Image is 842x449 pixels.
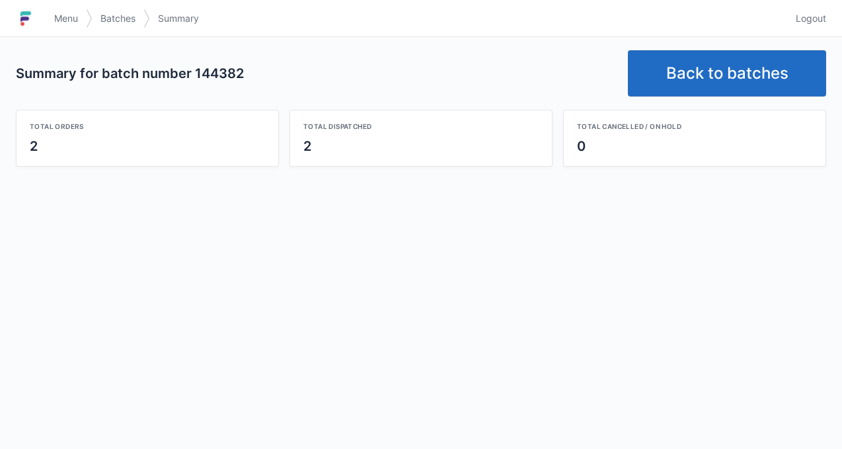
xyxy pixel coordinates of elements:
div: Total orders [30,121,265,132]
a: Logout [788,7,826,30]
img: svg> [86,3,93,34]
div: 2 [30,137,265,155]
img: logo-small.jpg [16,8,36,29]
img: svg> [143,3,150,34]
a: Menu [46,7,86,30]
div: Total cancelled / on hold [577,121,812,132]
span: Logout [796,12,826,25]
a: Batches [93,7,143,30]
span: Menu [54,12,78,25]
a: Summary [150,7,207,30]
div: 0 [577,137,812,155]
div: Total dispatched [303,121,539,132]
span: Batches [100,12,135,25]
a: Back to batches [628,50,826,97]
h2: Summary for batch number 144382 [16,64,617,83]
span: Summary [158,12,199,25]
div: 2 [303,137,539,155]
